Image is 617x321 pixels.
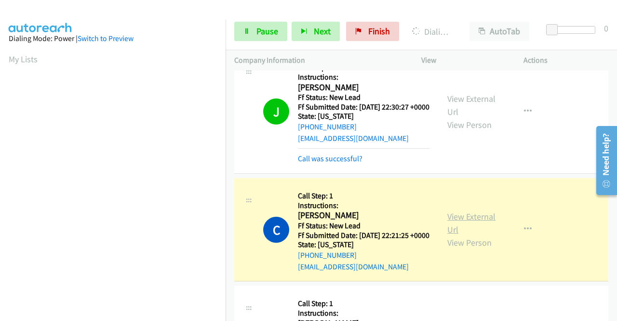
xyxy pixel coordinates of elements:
button: AutoTab [469,22,529,41]
p: View [421,55,506,66]
h5: Ff Status: New Lead [298,93,429,102]
a: View Person [447,237,492,248]
h1: C [263,217,289,243]
h5: Call Step: 1 [298,191,429,201]
h5: Ff Submitted Date: [DATE] 22:30:27 +0000 [298,102,429,112]
span: Finish [368,26,390,37]
a: [EMAIL_ADDRESS][DOMAIN_NAME] [298,134,409,143]
a: Finish [346,22,399,41]
p: Actions [523,55,608,66]
h5: Ff Submitted Date: [DATE] 22:21:25 +0000 [298,231,429,240]
h5: Ff Status: New Lead [298,221,429,231]
iframe: Resource Center [590,122,617,199]
a: View External Url [447,93,496,117]
a: Pause [234,22,287,41]
span: Pause [256,26,278,37]
div: Delay between calls (in seconds) [551,26,595,34]
a: Call was successful? [298,154,362,163]
h5: State: [US_STATE] [298,240,429,250]
a: My Lists [9,54,38,65]
h5: Instructions: [298,72,429,82]
h5: Instructions: [298,308,429,318]
a: [EMAIL_ADDRESS][DOMAIN_NAME] [298,262,409,271]
span: Next [314,26,331,37]
a: [PHONE_NUMBER] [298,122,357,131]
h2: [PERSON_NAME] [298,210,427,221]
button: Next [292,22,340,41]
p: Dialing [PERSON_NAME] [412,25,452,38]
p: Company Information [234,55,404,66]
a: Switch to Preview [78,34,134,43]
h5: State: [US_STATE] [298,112,429,121]
div: 0 [604,22,608,35]
a: View Person [447,119,492,130]
a: View External Url [447,211,496,235]
a: [PHONE_NUMBER] [298,251,357,260]
h1: J [263,98,289,125]
h5: Instructions: [298,201,429,210]
div: Dialing Mode: Power | [9,33,217,44]
h5: Call Step: 1 [298,299,429,308]
h2: [PERSON_NAME] [298,82,427,93]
